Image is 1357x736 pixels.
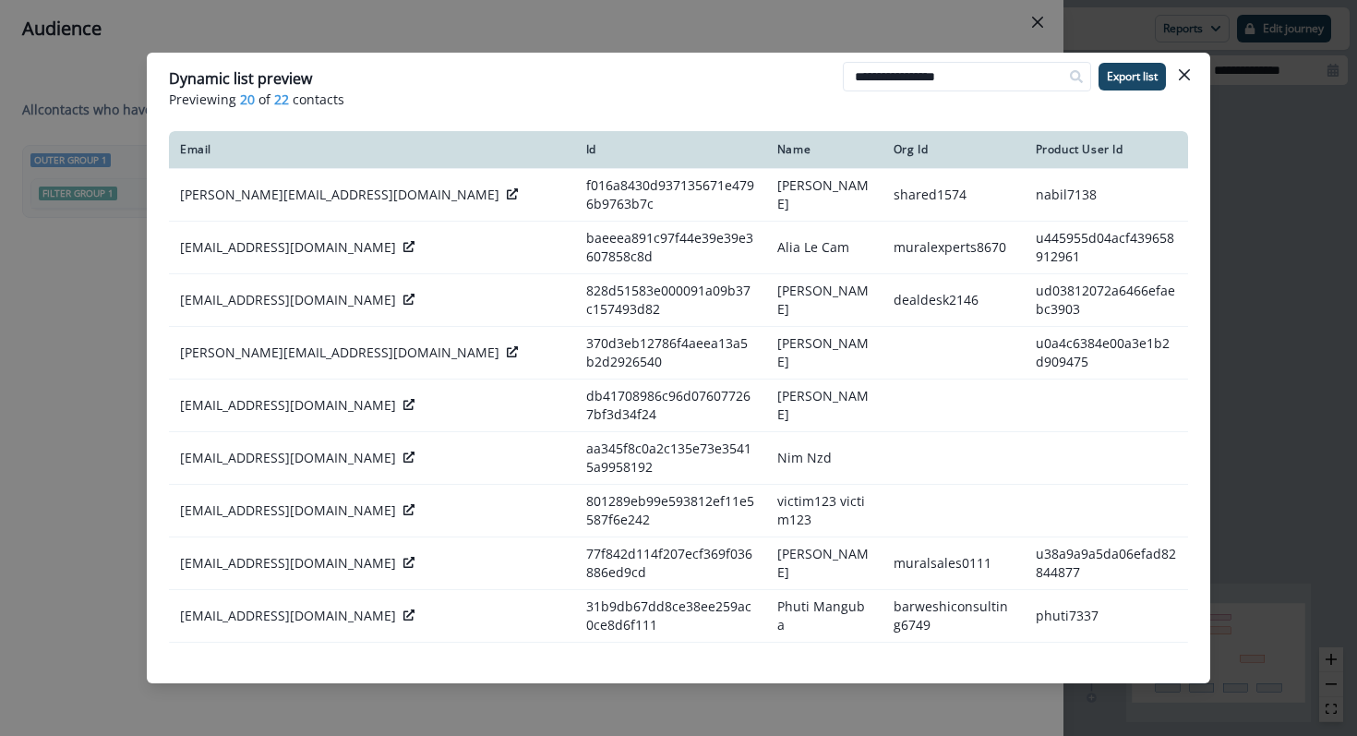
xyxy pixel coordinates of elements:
[575,326,766,379] td: 370d3eb12786f4aeea13a5b2d2926540
[1025,221,1188,273] td: u445955d04acf439658912961
[1025,537,1188,589] td: u38a9a9a5da06efad82844877
[1170,60,1199,90] button: Close
[575,484,766,537] td: 801289eb99e593812ef11e5587f6e242
[1025,273,1188,326] td: ud03812072a6466efaebc3903
[575,168,766,221] td: f016a8430d937135671e4796b9763b7c
[883,537,1025,589] td: muralsales0111
[766,168,883,221] td: [PERSON_NAME]
[766,642,883,694] td: [PERSON_NAME]
[575,379,766,431] td: db41708986c96d076077267bf3d34f24
[766,273,883,326] td: [PERSON_NAME]
[766,379,883,431] td: [PERSON_NAME]
[274,90,289,109] span: 22
[180,554,396,573] p: [EMAIL_ADDRESS][DOMAIN_NAME]
[766,484,883,537] td: victim123 victim123
[883,589,1025,642] td: barweshiconsulting6749
[180,142,564,157] div: Email
[180,449,396,467] p: [EMAIL_ADDRESS][DOMAIN_NAME]
[1025,326,1188,379] td: u0a4c6384e00a3e1b2d909475
[575,221,766,273] td: baeeea891c97f44e39e39e3607858c8d
[766,326,883,379] td: [PERSON_NAME]
[1025,168,1188,221] td: nabil7138
[180,344,499,362] p: [PERSON_NAME][EMAIL_ADDRESS][DOMAIN_NAME]
[883,273,1025,326] td: dealdesk2146
[1107,70,1158,83] p: Export list
[766,221,883,273] td: Alia Le Cam
[766,431,883,484] td: Nim Nzd
[766,537,883,589] td: [PERSON_NAME]
[1036,142,1177,157] div: Product User Id
[575,431,766,484] td: aa345f8c0a2c135e73e35415a9958192
[777,142,871,157] div: Name
[169,90,1188,109] p: Previewing of contacts
[1025,589,1188,642] td: phuti7337
[1099,63,1166,90] button: Export list
[180,186,499,204] p: [PERSON_NAME][EMAIL_ADDRESS][DOMAIN_NAME]
[575,273,766,326] td: 828d51583e000091a09b37c157493d82
[180,396,396,415] p: [EMAIL_ADDRESS][DOMAIN_NAME]
[180,238,396,257] p: [EMAIL_ADDRESS][DOMAIN_NAME]
[180,607,396,625] p: [EMAIL_ADDRESS][DOMAIN_NAME]
[575,589,766,642] td: 31b9db67dd8ce38ee259ac0ce8d6f111
[169,67,312,90] p: Dynamic list preview
[883,168,1025,221] td: shared1574
[180,501,396,520] p: [EMAIL_ADDRESS][DOMAIN_NAME]
[894,142,1014,157] div: Org Id
[575,537,766,589] td: 77f842d114f207ecf369f036886ed9cd
[575,642,766,694] td: 125de50bf71b1463d042dbea15e685b5
[586,142,755,157] div: Id
[766,589,883,642] td: Phuti Manguba
[883,221,1025,273] td: muralexperts8670
[240,90,255,109] span: 20
[180,291,396,309] p: [EMAIL_ADDRESS][DOMAIN_NAME]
